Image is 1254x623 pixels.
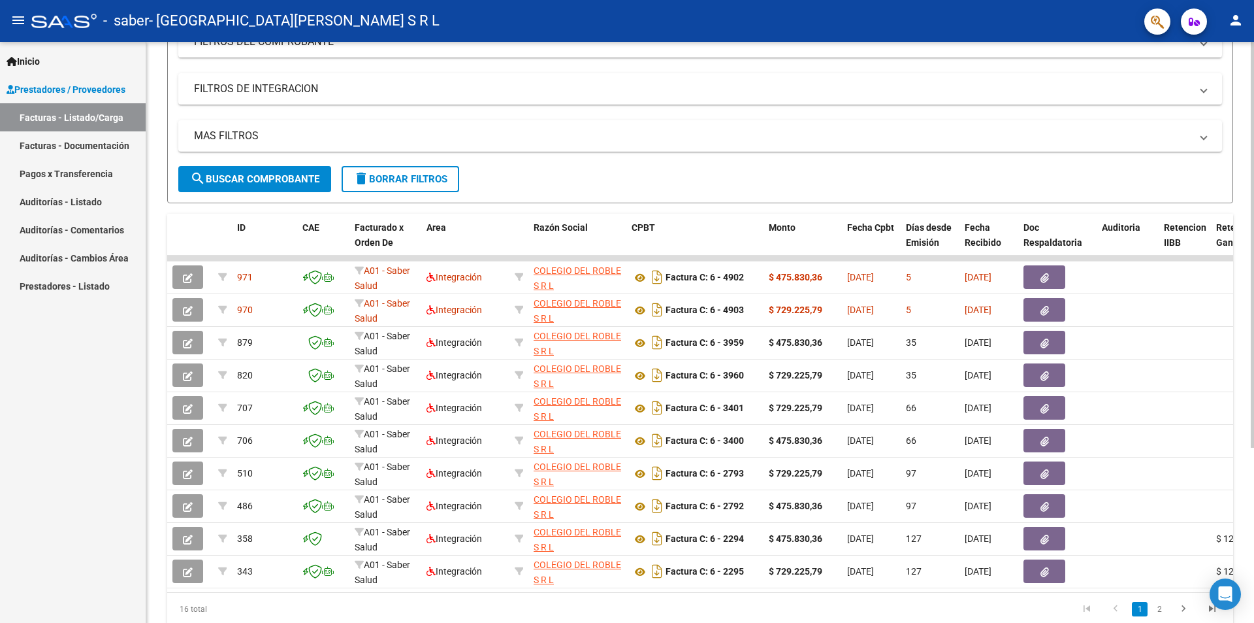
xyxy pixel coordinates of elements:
datatable-header-cell: CAE [297,214,349,271]
span: Facturado x Orden De [355,222,404,248]
datatable-header-cell: Area [421,214,509,271]
i: Descargar documento [649,496,666,516]
span: [DATE] [847,305,874,315]
span: COLEGIO DEL ROBLE S R L [534,527,621,552]
div: 30695582702 [534,394,621,422]
span: 820 [237,370,253,380]
span: [DATE] [847,435,874,446]
i: Descargar documento [649,463,666,484]
div: 30695582702 [534,460,621,487]
span: COLEGIO DEL ROBLE S R L [534,363,621,389]
span: 971 [237,272,253,282]
a: 1 [1132,602,1148,616]
span: COLEGIO DEL ROBLE S R L [534,429,621,454]
i: Descargar documento [649,267,666,288]
strong: Factura C: 6 - 3960 [666,371,744,381]
li: page 2 [1149,598,1169,620]
button: Borrar Filtros [342,166,459,192]
span: COLEGIO DEL ROBLE S R L [534,494,621,520]
mat-icon: search [190,171,206,186]
span: Integración [426,435,482,446]
span: [DATE] [847,501,874,511]
mat-expansion-panel-header: FILTROS DE INTEGRACION [178,73,1222,105]
span: 66 [906,403,916,413]
i: Descargar documento [649,430,666,451]
span: 510 [237,468,253,479]
span: [DATE] [965,435,991,446]
span: CPBT [632,222,655,233]
datatable-header-cell: ID [232,214,297,271]
span: 66 [906,435,916,446]
a: go to next page [1171,602,1196,616]
mat-icon: menu [10,12,26,28]
i: Descargar documento [649,397,666,418]
span: COLEGIO DEL ROBLE S R L [534,265,621,291]
strong: Factura C: 6 - 2793 [666,469,744,479]
span: 343 [237,566,253,577]
span: [DATE] [965,501,991,511]
span: Monto [769,222,796,233]
span: A01 - Saber Salud [355,527,410,552]
span: A01 - Saber Salud [355,298,410,324]
mat-expansion-panel-header: MAS FILTROS [178,120,1222,152]
div: 30695582702 [534,296,621,324]
strong: Factura C: 6 - 3400 [666,436,744,446]
button: Buscar Comprobante [178,166,331,192]
datatable-header-cell: Monto [764,214,842,271]
span: Prestadores / Proveedores [7,82,125,97]
span: 5 [906,272,911,282]
strong: $ 475.830,36 [769,272,822,282]
strong: $ 729.225,79 [769,305,822,315]
span: Integración [426,566,482,577]
datatable-header-cell: Doc Respaldatoria [1018,214,1097,271]
datatable-header-cell: Fecha Cpbt [842,214,901,271]
span: A01 - Saber Salud [355,429,410,454]
strong: $ 729.225,79 [769,566,822,577]
span: A01 - Saber Salud [355,265,410,291]
i: Descargar documento [649,332,666,353]
span: Integración [426,337,482,348]
span: Fecha Cpbt [847,222,894,233]
a: go to previous page [1103,602,1128,616]
strong: $ 729.225,79 [769,468,822,479]
span: 706 [237,435,253,446]
span: 486 [237,501,253,511]
div: 30695582702 [534,427,621,454]
span: Integración [426,272,482,282]
mat-panel-title: MAS FILTROS [194,129,1191,143]
a: go to first page [1074,602,1099,616]
span: ID [237,222,246,233]
span: Días desde Emisión [906,222,952,248]
strong: $ 729.225,79 [769,403,822,413]
datatable-header-cell: Razón Social [528,214,626,271]
mat-icon: person [1228,12,1244,28]
datatable-header-cell: Auditoria [1097,214,1159,271]
a: go to last page [1200,602,1225,616]
span: COLEGIO DEL ROBLE S R L [534,396,621,422]
strong: $ 475.830,36 [769,337,822,348]
span: [DATE] [965,337,991,348]
span: [DATE] [965,272,991,282]
span: Integración [426,403,482,413]
span: - [GEOGRAPHIC_DATA][PERSON_NAME] S R L [149,7,440,35]
span: 35 [906,337,916,348]
span: A01 - Saber Salud [355,462,410,487]
span: [DATE] [965,533,991,544]
span: [DATE] [847,272,874,282]
i: Descargar documento [649,365,666,386]
span: 127 [906,566,922,577]
span: Inicio [7,54,40,69]
strong: Factura C: 6 - 2294 [666,534,744,545]
span: Integración [426,468,482,479]
span: Integración [426,305,482,315]
span: Integración [426,533,482,544]
mat-icon: delete [353,171,369,186]
span: 358 [237,533,253,544]
span: A01 - Saber Salud [355,494,410,520]
strong: $ 729.225,79 [769,370,822,380]
span: 127 [906,533,922,544]
li: page 1 [1130,598,1149,620]
span: A01 - Saber Salud [355,396,410,422]
datatable-header-cell: Facturado x Orden De [349,214,421,271]
span: COLEGIO DEL ROBLE S R L [534,298,621,324]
